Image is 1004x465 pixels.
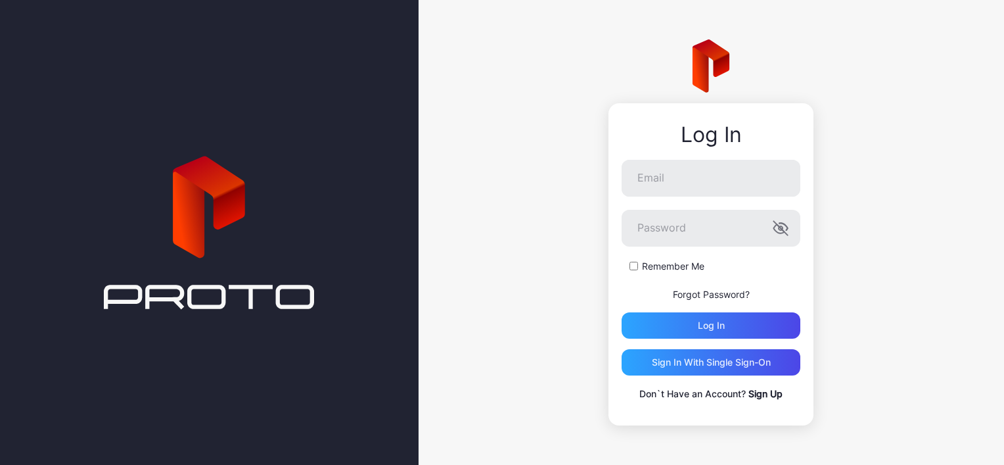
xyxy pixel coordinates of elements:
p: Don`t Have an Account? [622,386,800,402]
button: Log in [622,312,800,339]
input: Password [622,210,800,247]
button: Password [773,220,788,236]
a: Forgot Password? [673,289,750,300]
div: Log In [622,123,800,147]
div: Sign in With Single Sign-On [652,357,771,368]
label: Remember Me [642,260,704,273]
input: Email [622,160,800,197]
div: Log in [698,320,725,331]
button: Sign in With Single Sign-On [622,349,800,376]
a: Sign Up [748,388,783,399]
